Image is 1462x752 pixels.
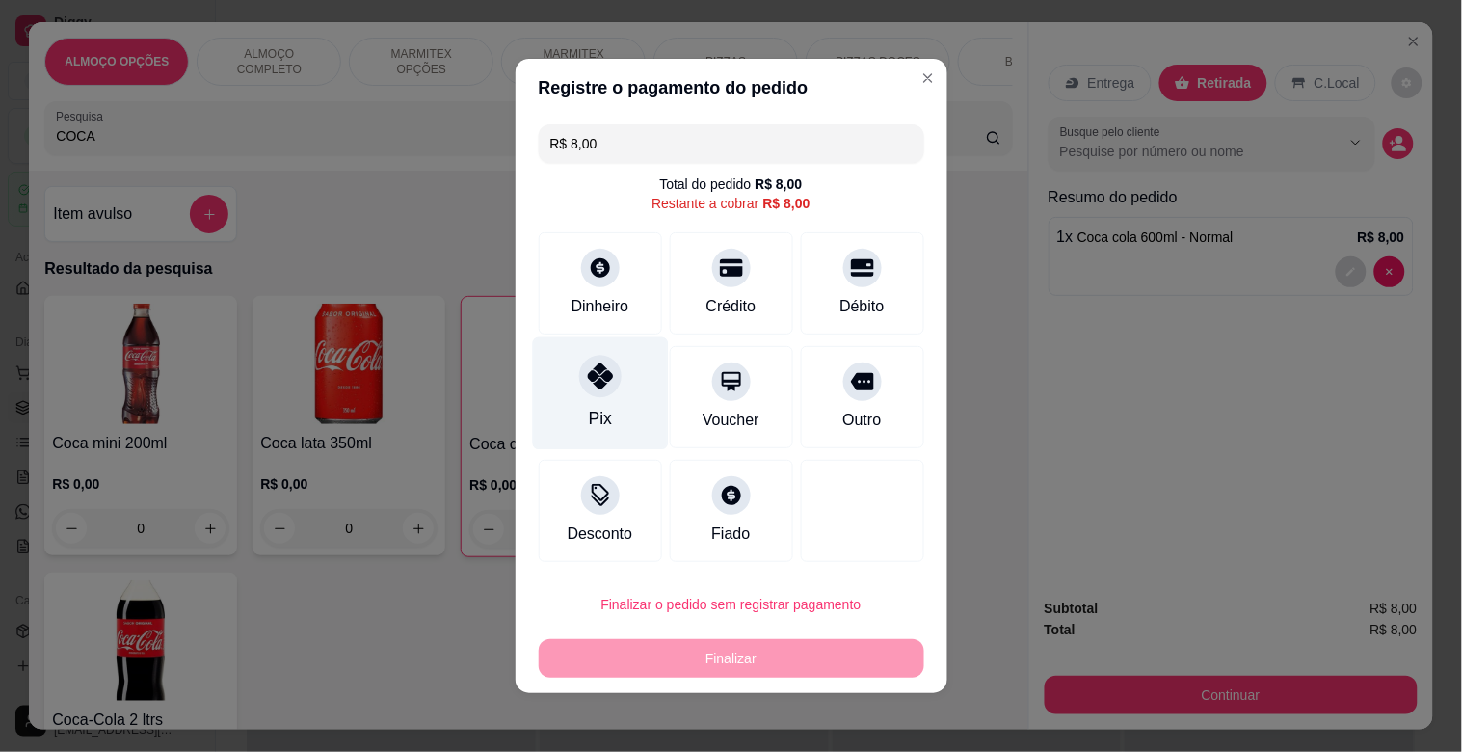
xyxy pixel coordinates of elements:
[706,295,757,318] div: Crédito
[703,409,759,432] div: Voucher
[842,409,881,432] div: Outro
[913,63,944,94] button: Close
[572,295,629,318] div: Dinheiro
[588,406,611,431] div: Pix
[659,175,802,194] div: Total do pedido
[839,295,884,318] div: Débito
[550,124,913,163] input: Ex.: hambúrguer de cordeiro
[539,585,924,624] button: Finalizar o pedido sem registrar pagamento
[755,175,802,194] div: R$ 8,00
[651,194,810,213] div: Restante a cobrar
[763,194,811,213] div: R$ 8,00
[568,523,633,546] div: Desconto
[516,59,947,117] header: Registre o pagamento do pedido
[711,523,750,546] div: Fiado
